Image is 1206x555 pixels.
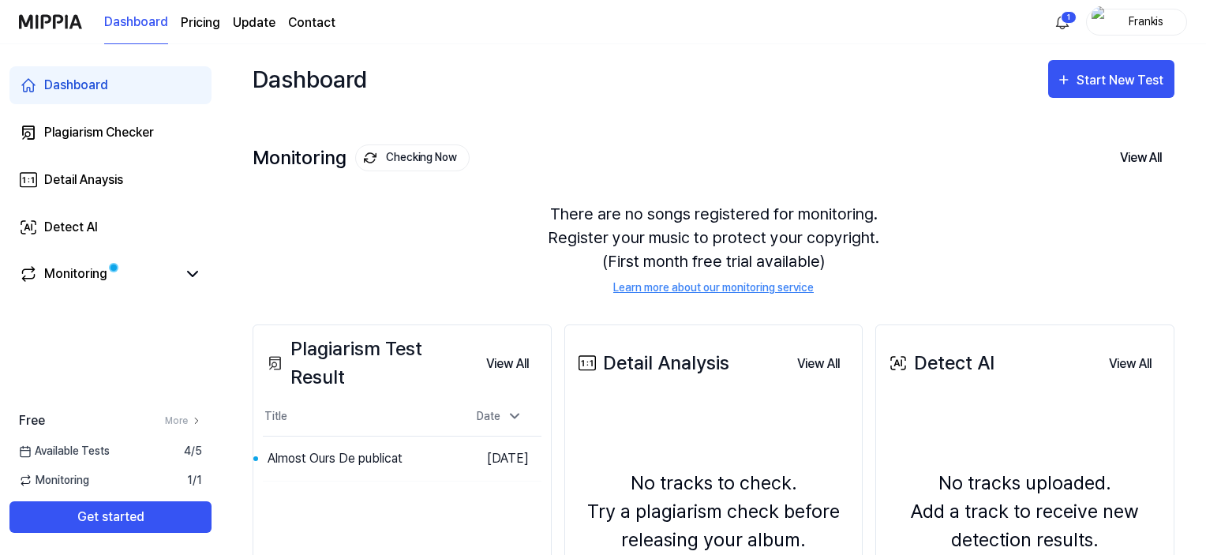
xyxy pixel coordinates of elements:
th: Title [263,398,458,436]
div: Date [470,403,529,429]
a: More [165,414,202,428]
a: View All [474,347,541,380]
div: Detail Anaysis [44,171,123,189]
a: View All [785,347,852,380]
div: 1 [1061,11,1077,24]
div: No tracks uploaded. Add a track to receive new detection results. [886,469,1164,554]
a: Learn more about our monitoring service [613,279,814,296]
div: Frankis [1115,13,1177,30]
div: There are no songs registered for monitoring. Register your music to protect your copyright. (Fir... [253,183,1174,315]
a: Monitoring [19,264,177,283]
button: profileFrankis [1086,9,1187,36]
span: 4 / 5 [184,443,202,459]
div: Detect AI [44,218,98,237]
a: Plagiarism Checker [9,114,212,152]
a: Dashboard [9,66,212,104]
span: Monitoring [19,472,89,489]
div: Almost Ours De publicat [268,449,403,468]
a: Detect AI [9,208,212,246]
button: Get started [9,501,212,533]
img: profile [1092,6,1110,38]
div: Dashboard [253,60,367,98]
a: Contact [288,13,335,32]
button: Start New Test [1048,60,1174,98]
img: monitoring Icon [364,152,376,164]
button: View All [785,348,852,380]
span: Free [19,411,45,430]
button: View All [1096,348,1164,380]
div: Detect AI [886,349,994,377]
div: Detail Analysis [575,349,729,377]
a: Detail Anaysis [9,161,212,199]
div: No tracks to check. Try a plagiarism check before releasing your album. [575,469,853,554]
button: View All [1107,141,1174,174]
span: 1 / 1 [187,472,202,489]
button: 알림1 [1050,9,1075,35]
a: Pricing [181,13,220,32]
td: [DATE] [458,436,541,481]
img: 알림 [1053,13,1072,32]
a: View All [1096,347,1164,380]
button: View All [474,348,541,380]
div: Plagiarism Test Result [263,335,474,392]
a: Update [233,13,275,32]
div: Monitoring [44,264,107,283]
div: Plagiarism Checker [44,123,154,142]
a: Dashboard [104,1,168,44]
div: Start New Test [1077,70,1167,91]
div: Dashboard [44,76,108,95]
button: Checking Now [355,144,470,171]
div: Monitoring [253,144,470,171]
span: Available Tests [19,443,110,459]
